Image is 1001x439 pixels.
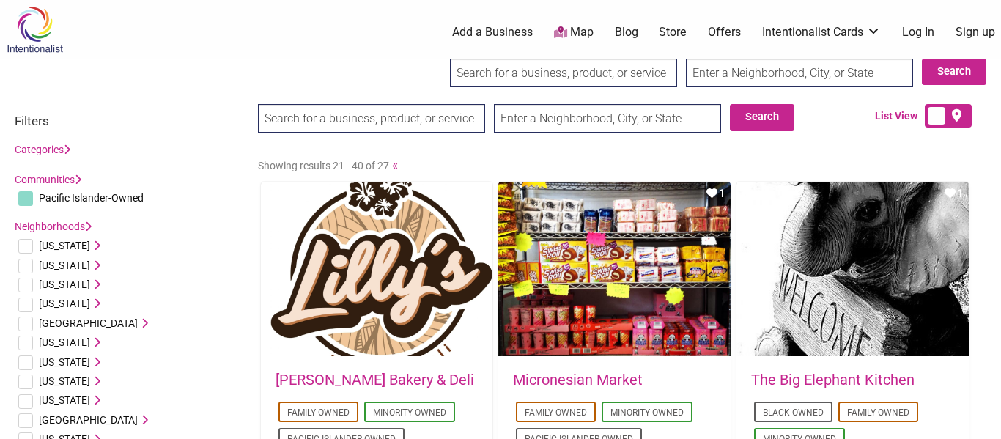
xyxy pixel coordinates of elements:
[956,24,995,40] a: Sign up
[15,221,92,232] a: Neighborhoods
[39,414,138,426] span: [GEOGRAPHIC_DATA]
[258,160,389,171] span: Showing results 21 - 40 of 27
[15,144,70,155] a: Categories
[610,407,684,418] a: Minority-Owned
[525,407,587,418] a: Family-Owned
[513,371,643,388] a: Micronesian Market
[39,336,90,348] span: [US_STATE]
[39,278,90,290] span: [US_STATE]
[554,24,594,41] a: Map
[450,59,677,87] input: Search for a business, product, or service
[287,407,350,418] a: Family-Owned
[39,259,90,271] span: [US_STATE]
[15,114,243,128] h3: Filters
[762,24,881,40] a: Intentionalist Cards
[39,394,90,406] span: [US_STATE]
[751,371,915,388] a: The Big Elephant Kitchen
[763,407,824,418] a: Black-Owned
[39,375,90,387] span: [US_STATE]
[875,108,925,124] span: List View
[659,24,687,40] a: Store
[39,240,90,251] span: [US_STATE]
[730,104,794,130] button: Search
[39,192,144,204] span: Pacific Islander-Owned
[39,356,90,368] span: [US_STATE]
[392,158,398,172] a: «
[902,24,934,40] a: Log In
[686,59,913,87] input: Enter a Neighborhood, City, or State
[15,174,81,185] a: Communities
[258,104,485,133] input: Search for a business, product, or service
[39,317,138,329] span: [GEOGRAPHIC_DATA]
[452,24,533,40] a: Add a Business
[847,407,909,418] a: Family-Owned
[39,298,90,309] span: [US_STATE]
[615,24,638,40] a: Blog
[922,59,986,85] button: Search
[276,371,474,388] a: [PERSON_NAME] Bakery & Deli
[373,407,446,418] a: Minority-Owned
[494,104,721,133] input: Enter a Neighborhood, City, or State
[708,24,741,40] a: Offers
